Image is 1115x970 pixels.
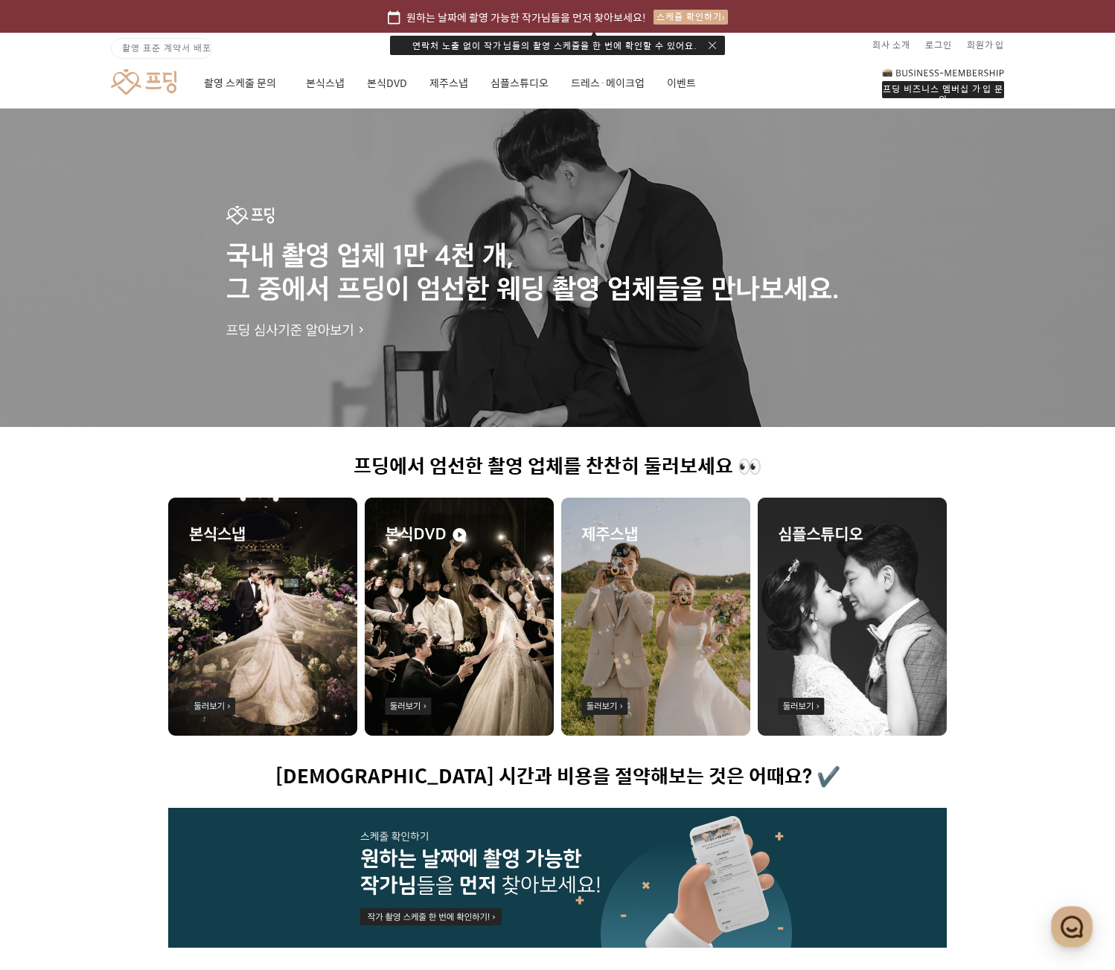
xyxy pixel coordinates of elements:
[872,33,910,57] a: 회사 소개
[122,41,211,54] span: 촬영 표준 계약서 배포
[111,38,212,59] a: 촬영 표준 계약서 배포
[98,472,192,509] a: 대화
[925,33,952,57] a: 로그인
[47,494,56,506] span: 홈
[654,10,728,25] div: 스케줄 확인하기
[204,58,284,109] a: 촬영 스케줄 문의
[491,58,549,109] a: 심플스튜디오
[136,495,154,507] span: 대화
[429,58,468,109] a: 제주스냅
[882,81,1004,98] div: 프딩 비즈니스 멤버십 가입 문의
[667,58,696,109] a: 이벤트
[4,472,98,509] a: 홈
[306,58,345,109] a: 본식스냅
[967,33,1004,57] a: 회원가입
[406,9,646,25] span: 원하는 날짜에 촬영 가능한 작가님들을 먼저 찾아보세요!
[230,494,248,506] span: 설정
[192,472,286,509] a: 설정
[367,58,407,109] a: 본식DVD
[390,36,725,55] div: 연락처 노출 없이 작가님들의 촬영 스케줄을 한 번에 확인할 수 있어요.
[168,455,947,478] h1: 프딩에서 엄선한 촬영 업체를 찬찬히 둘러보세요 👀
[168,765,947,788] h1: [DEMOGRAPHIC_DATA] 시간과 비용을 절약해보는 것은 어때요? ✔️
[882,67,1004,98] a: 프딩 비즈니스 멤버십 가입 문의
[571,58,645,109] a: 드레스·메이크업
